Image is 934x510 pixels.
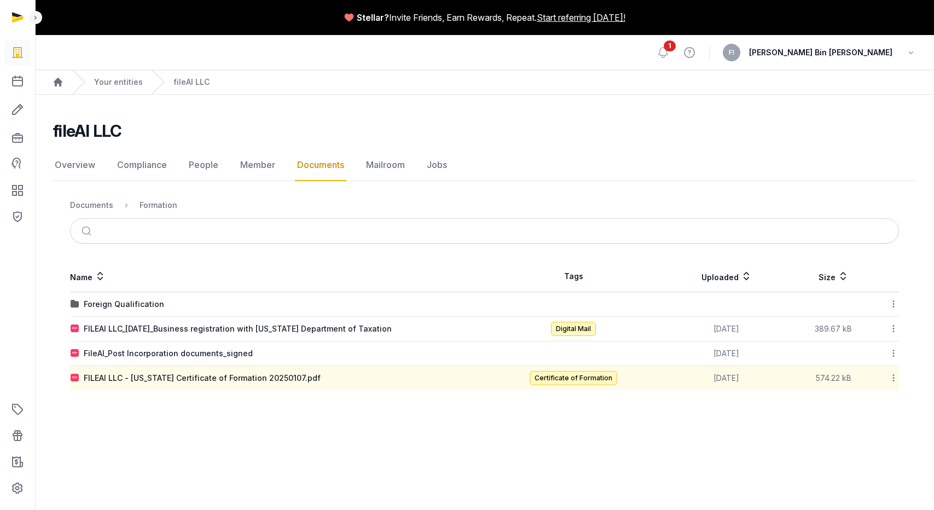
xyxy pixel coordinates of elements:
a: Jobs [425,149,449,181]
div: Documents [70,200,113,211]
a: fileAI LLC [173,77,210,88]
h2: fileAI LLC [53,121,122,141]
th: Uploaded [663,261,790,292]
a: Overview [53,149,97,181]
div: FileAI_Post Incorporation documents_signed [84,348,253,359]
th: Name [70,261,485,292]
a: Start referring [DATE]! [537,11,625,24]
img: folder.svg [71,300,79,309]
div: FILEAI LLC_[DATE]_Business registration with [US_STATE] Department of Taxation [84,323,392,334]
a: Mailroom [364,149,407,181]
iframe: Chat Widget [737,383,934,510]
span: [PERSON_NAME] Bin [PERSON_NAME] [749,46,892,59]
nav: Tabs [53,149,916,181]
a: Compliance [115,149,169,181]
span: [DATE] [713,324,739,333]
nav: Breadcrumb [70,192,899,218]
button: FI [723,44,740,61]
nav: Breadcrumb [35,70,934,95]
span: 1 [664,40,676,51]
div: FILEAI LLC - [US_STATE] Certificate of Formation 20250107.pdf [84,373,321,384]
span: [DATE] [713,373,739,382]
a: Your entities [94,77,143,88]
th: Size [790,261,877,292]
span: FI [729,49,734,56]
button: Submit [75,219,101,243]
span: Stellar? [357,11,389,24]
td: 389.67 kB [790,317,877,341]
img: pdf.svg [71,349,79,358]
img: pdf.svg [71,374,79,382]
span: Digital Mail [551,322,596,336]
th: Tags [485,261,663,292]
td: 574.22 kB [790,366,877,391]
img: pdf.svg [71,324,79,333]
div: Foreign Qualification [84,299,164,310]
span: [DATE] [713,349,739,358]
span: Certificate of Formation [530,371,617,385]
div: Formation [140,200,177,211]
a: Member [238,149,277,181]
a: People [187,149,221,181]
a: Documents [295,149,346,181]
